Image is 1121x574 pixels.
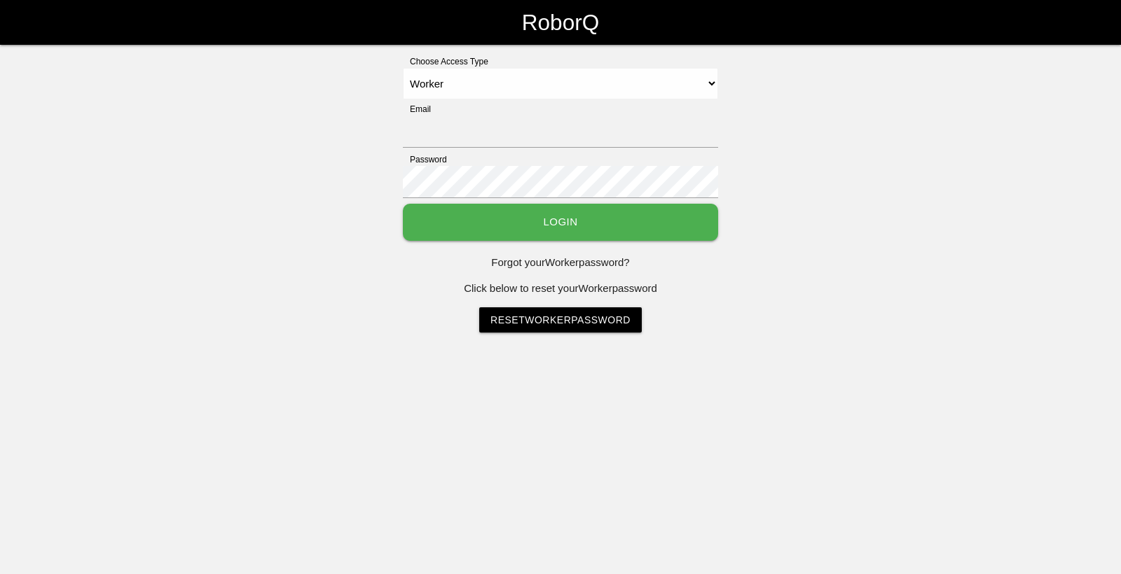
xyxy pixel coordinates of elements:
[403,255,718,271] p: Forgot your Worker password?
[403,103,431,115] label: Email
[479,307,642,332] a: ResetWorkerPassword
[403,153,447,166] label: Password
[403,204,718,241] button: Login
[403,55,488,68] label: Choose Access Type
[403,281,718,297] p: Click below to reset your Worker password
